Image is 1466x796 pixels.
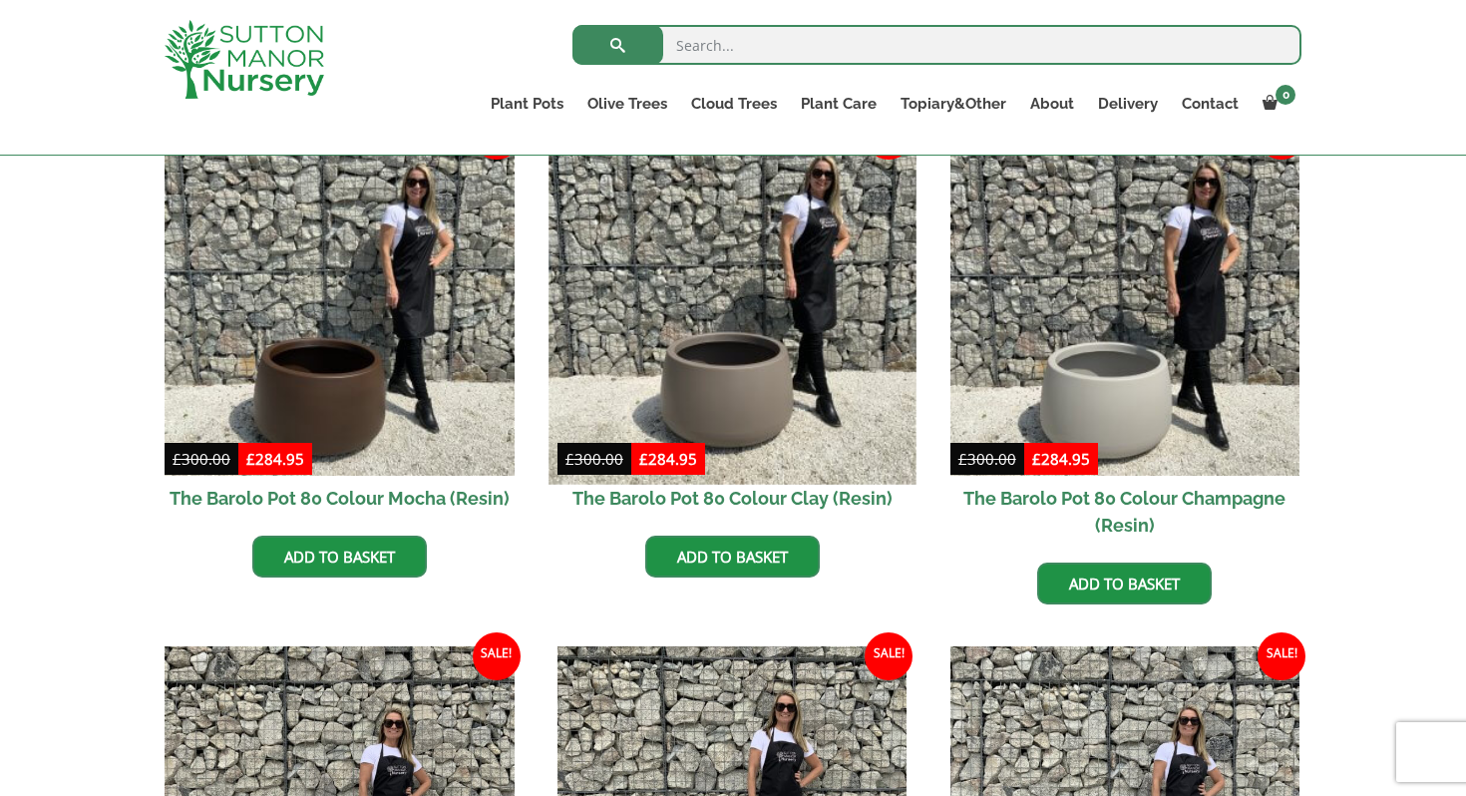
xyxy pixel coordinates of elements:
[246,449,255,469] span: £
[165,126,515,476] img: The Barolo Pot 80 Colour Mocha (Resin)
[479,90,575,118] a: Plant Pots
[1251,90,1301,118] a: 0
[173,449,182,469] span: £
[639,449,648,469] span: £
[473,632,521,680] span: Sale!
[1032,449,1041,469] span: £
[958,449,967,469] span: £
[575,90,679,118] a: Olive Trees
[557,476,908,521] h2: The Barolo Pot 80 Colour Clay (Resin)
[950,126,1300,548] a: Sale! The Barolo Pot 80 Colour Champagne (Resin)
[165,476,515,521] h2: The Barolo Pot 80 Colour Mocha (Resin)
[1086,90,1170,118] a: Delivery
[246,449,304,469] bdi: 284.95
[789,90,889,118] a: Plant Care
[958,449,1016,469] bdi: 300.00
[549,117,916,484] img: The Barolo Pot 80 Colour Clay (Resin)
[252,536,427,578] a: Add to basket: “The Barolo Pot 80 Colour Mocha (Resin)”
[1276,85,1295,105] span: 0
[865,632,913,680] span: Sale!
[889,90,1018,118] a: Topiary&Other
[1032,449,1090,469] bdi: 284.95
[557,126,908,521] a: Sale! The Barolo Pot 80 Colour Clay (Resin)
[950,476,1300,548] h2: The Barolo Pot 80 Colour Champagne (Resin)
[1037,563,1212,604] a: Add to basket: “The Barolo Pot 80 Colour Champagne (Resin)”
[950,126,1300,476] img: The Barolo Pot 80 Colour Champagne (Resin)
[565,449,574,469] span: £
[1018,90,1086,118] a: About
[639,449,697,469] bdi: 284.95
[679,90,789,118] a: Cloud Trees
[165,20,324,99] img: logo
[645,536,820,578] a: Add to basket: “The Barolo Pot 80 Colour Clay (Resin)”
[173,449,230,469] bdi: 300.00
[565,449,623,469] bdi: 300.00
[1258,632,1305,680] span: Sale!
[572,25,1301,65] input: Search...
[165,126,515,521] a: Sale! The Barolo Pot 80 Colour Mocha (Resin)
[1170,90,1251,118] a: Contact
